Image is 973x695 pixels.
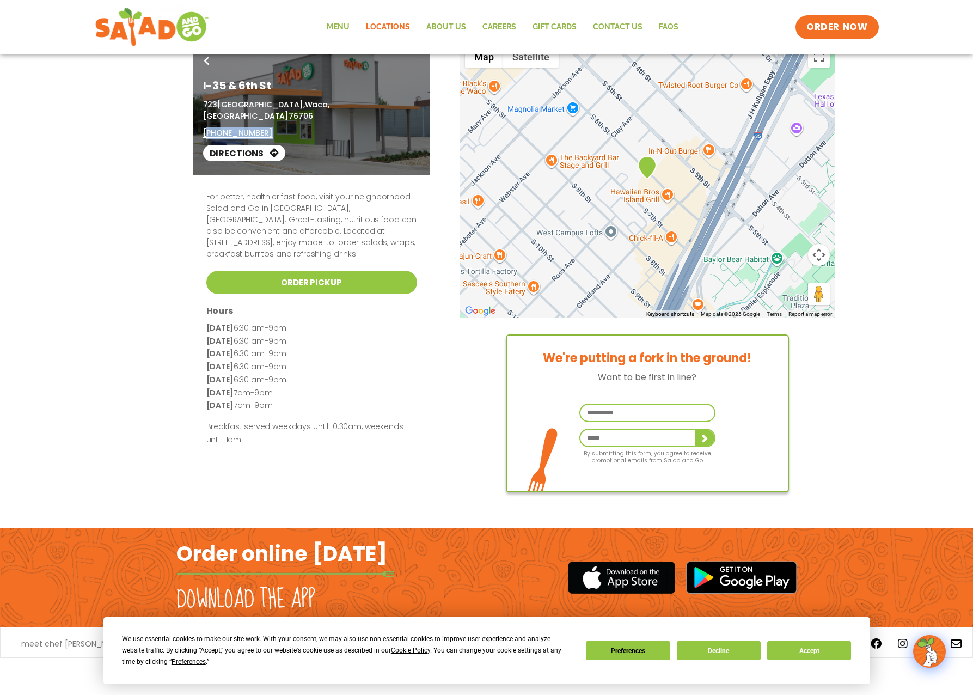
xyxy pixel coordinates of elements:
[176,571,394,577] img: fork
[507,370,788,384] p: Want to be first in line?
[795,15,878,39] a: ORDER NOW
[103,617,870,684] div: Cookie Consent Prompt
[206,420,417,447] p: Breakfast served weekdays until 10:30am, weekends until 11am.
[585,15,651,40] a: Contact Us
[677,641,761,660] button: Decline
[206,347,417,361] p: 6:30 am-9pm
[651,15,687,40] a: FAQs
[206,361,234,372] strong: [DATE]
[206,271,417,294] a: Order Pickup
[806,21,867,34] span: ORDER NOW
[586,641,670,660] button: Preferences
[568,560,675,595] img: appstore
[206,322,417,335] p: 6:30 am-9pm
[122,633,573,668] div: We use essential cookies to make our site work. With your consent, we may also use non-essential ...
[203,127,273,139] a: [PHONE_NUMBER]
[206,387,234,398] strong: [DATE]
[206,387,417,400] p: 7am-9pm
[305,99,329,110] span: Waco,
[686,561,797,594] img: google_play
[319,15,687,40] nav: Menu
[788,311,832,317] a: Report a map error
[203,99,218,110] span: 723
[206,191,417,260] p: For better, healthier fast food, visit your neighborhood Salad and Go in [GEOGRAPHIC_DATA], [GEOG...
[418,15,474,40] a: About Us
[206,336,234,346] strong: [DATE]
[95,5,210,49] img: new-SAG-logo-768×292
[206,322,234,333] strong: [DATE]
[808,283,830,305] button: Drag Pegman onto the map to open Street View
[172,658,206,666] span: Preferences
[206,361,417,374] p: 6:30 am-9pm
[914,636,945,667] img: wpChatIcon
[21,640,125,648] a: meet chef [PERSON_NAME]
[176,540,387,567] h2: Order online [DATE]
[203,145,285,161] a: Directions
[289,111,313,121] span: 76706
[206,374,417,387] p: 6:30 am-9pm
[319,15,358,40] a: Menu
[206,374,234,385] strong: [DATE]
[507,352,788,365] h3: We're putting a fork in the ground!
[203,77,420,94] h1: I-35 & 6th St
[206,399,417,412] p: 7am-9pm
[217,99,304,110] span: [GEOGRAPHIC_DATA],
[391,647,430,654] span: Cookie Policy
[767,641,851,660] button: Accept
[206,305,417,316] h3: Hours
[206,400,234,411] strong: [DATE]
[579,447,715,464] p: By submitting this form, you agree to receive promotional emails from Salad and Go
[176,584,315,615] h2: Download the app
[358,15,418,40] a: Locations
[524,15,585,40] a: GIFT CARDS
[206,348,234,359] strong: [DATE]
[206,335,417,348] p: 6:30 am-9pm
[474,15,524,40] a: Careers
[808,244,830,266] button: Map camera controls
[203,111,289,121] span: [GEOGRAPHIC_DATA]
